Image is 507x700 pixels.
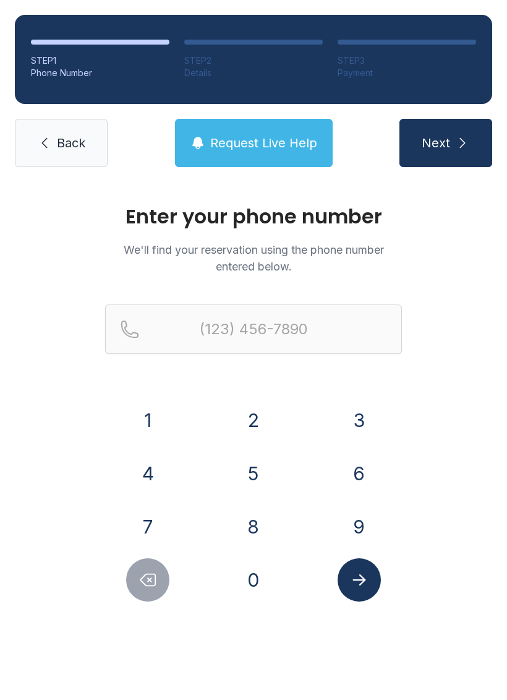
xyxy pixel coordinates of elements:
[105,305,402,354] input: Reservation phone number
[232,452,275,495] button: 5
[105,207,402,227] h1: Enter your phone number
[232,558,275,602] button: 0
[422,134,450,152] span: Next
[184,67,323,79] div: Details
[338,558,381,602] button: Submit lookup form
[232,505,275,548] button: 8
[105,241,402,275] p: We'll find your reservation using the phone number entered below.
[338,67,476,79] div: Payment
[31,54,169,67] div: STEP 1
[338,505,381,548] button: 9
[338,452,381,495] button: 6
[126,558,169,602] button: Delete number
[338,399,381,442] button: 3
[126,399,169,442] button: 1
[126,452,169,495] button: 4
[210,134,317,152] span: Request Live Help
[126,505,169,548] button: 7
[57,134,85,152] span: Back
[338,54,476,67] div: STEP 3
[184,54,323,67] div: STEP 2
[232,399,275,442] button: 2
[31,67,169,79] div: Phone Number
